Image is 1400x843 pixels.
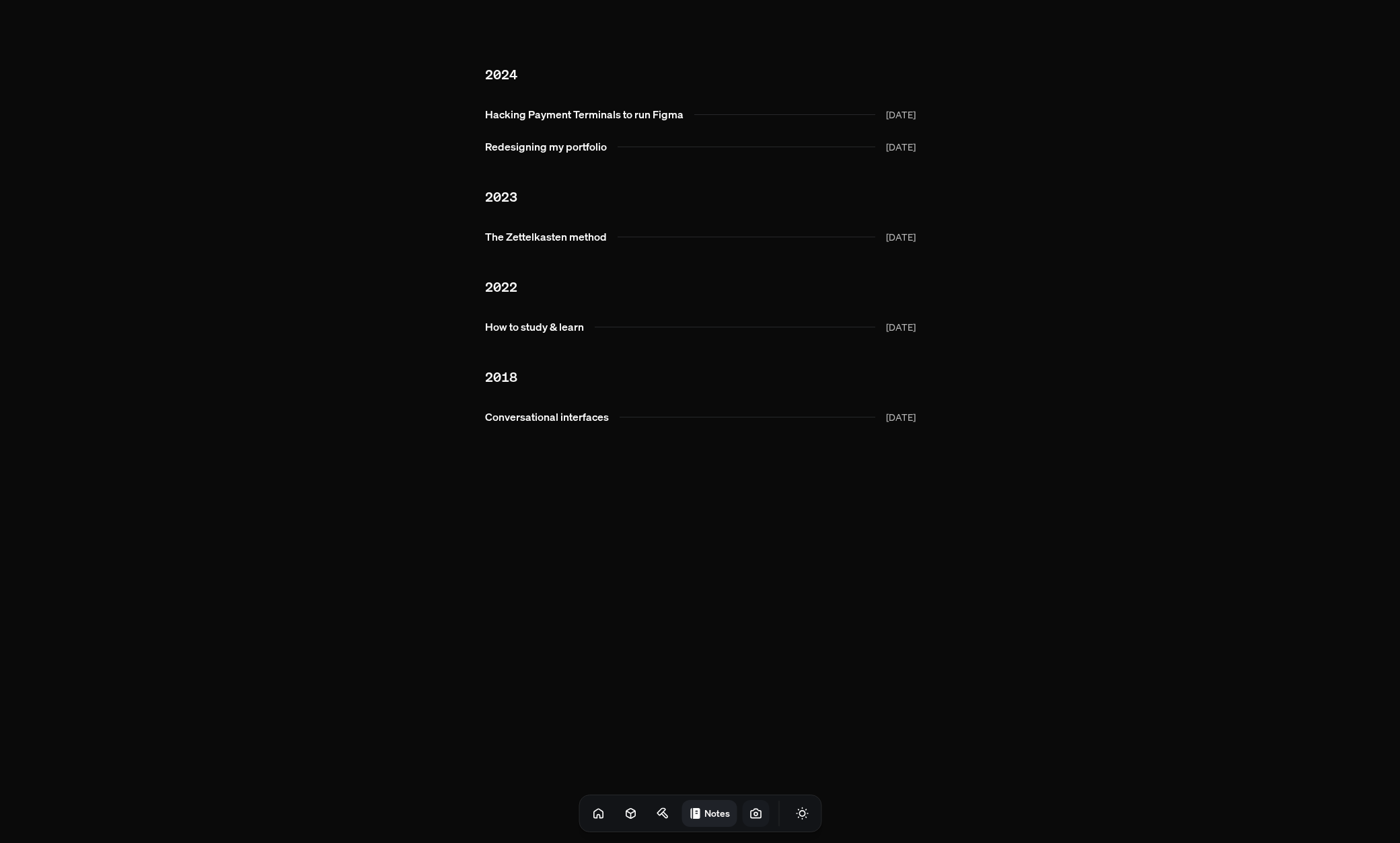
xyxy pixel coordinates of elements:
[485,367,916,387] h2: 2018
[788,800,815,827] button: Toggle Theme
[485,277,916,297] h2: 2022
[681,800,737,827] a: Notes
[886,410,916,424] span: [DATE]
[474,223,926,250] a: The Zettelkasten method[DATE]
[886,108,916,122] span: [DATE]
[474,403,926,430] a: Conversational interfaces[DATE]
[474,133,926,160] a: Redesigning my portfolio[DATE]
[886,230,916,244] span: [DATE]
[485,187,916,207] h2: 2023
[704,807,730,819] h1: Notes
[485,65,916,85] h2: 2024
[474,101,926,128] a: Hacking Payment Terminals to run Figma[DATE]
[886,320,916,334] span: [DATE]
[474,313,926,340] a: How to study & learn[DATE]
[886,140,916,154] span: [DATE]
